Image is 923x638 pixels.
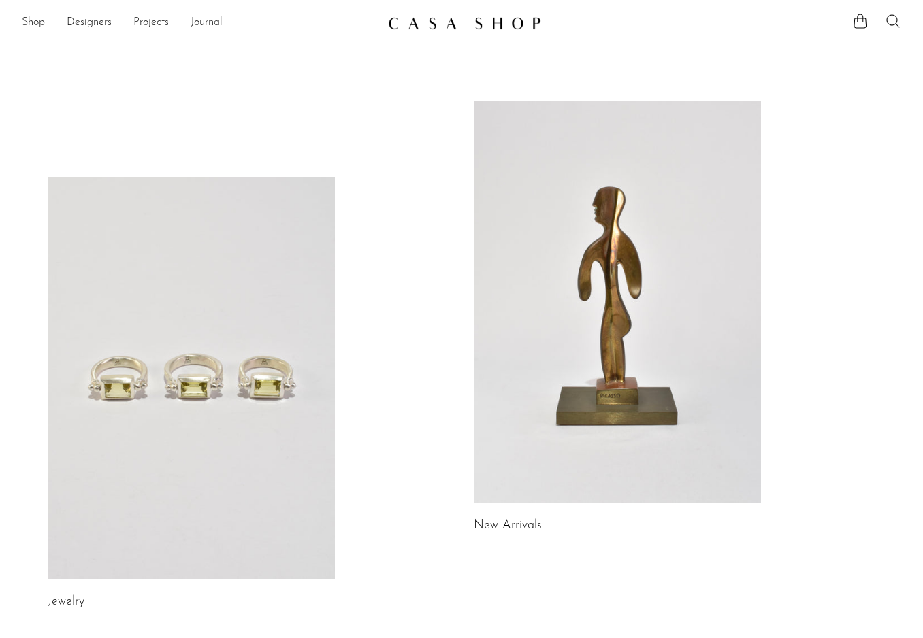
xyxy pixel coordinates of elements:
[474,520,542,532] a: New Arrivals
[48,596,84,608] a: Jewelry
[22,12,377,35] nav: Desktop navigation
[67,14,112,32] a: Designers
[133,14,169,32] a: Projects
[22,12,377,35] ul: NEW HEADER MENU
[22,14,45,32] a: Shop
[191,14,223,32] a: Journal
